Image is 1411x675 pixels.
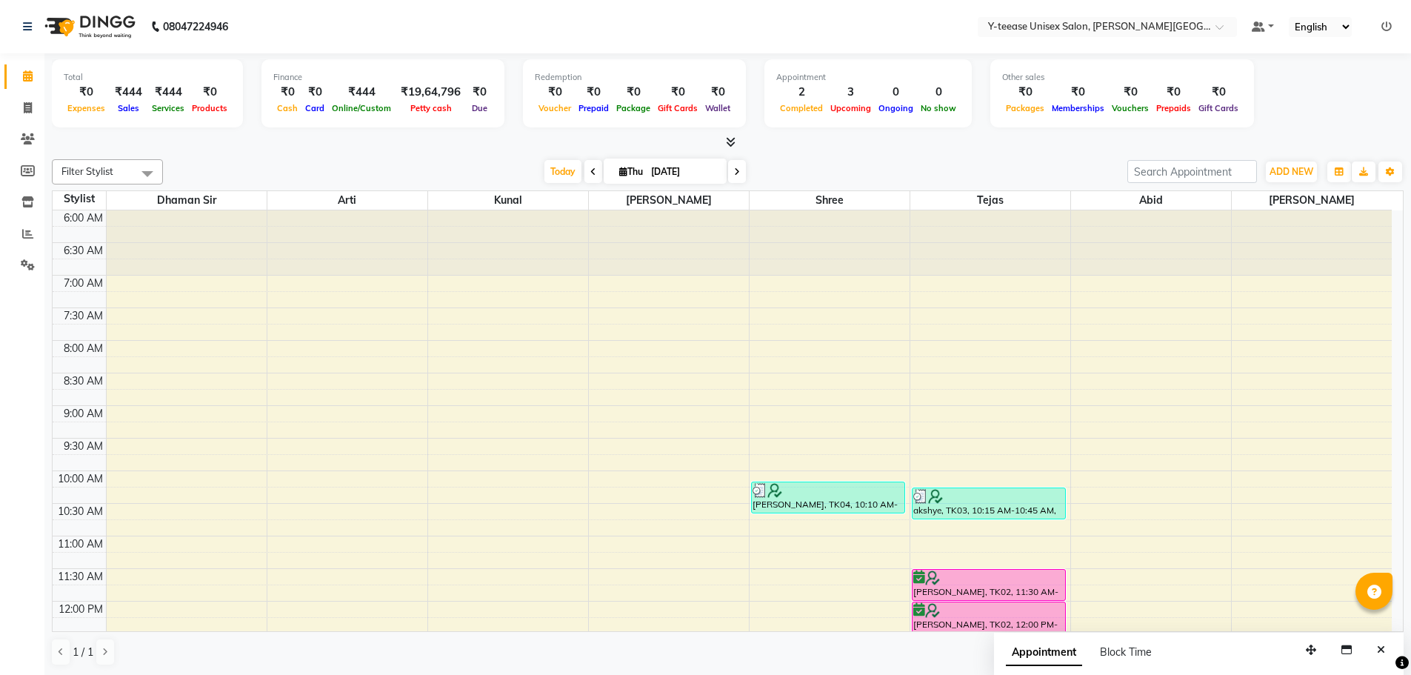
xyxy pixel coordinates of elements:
div: ₹444 [148,84,188,101]
div: [PERSON_NAME], TK02, 12:00 PM-12:30 PM, [PERSON_NAME] Trim ( Men ) [913,602,1066,633]
div: 9:30 AM [61,439,106,454]
span: Upcoming [827,103,875,113]
div: akshye, TK03, 10:15 AM-10:45 AM, Design Shaving ( Men ) [913,488,1066,519]
div: ₹0 [613,84,654,101]
span: Prepaids [1153,103,1195,113]
div: 8:00 AM [61,341,106,356]
div: 7:30 AM [61,308,106,324]
span: Prepaid [575,103,613,113]
span: Completed [776,103,827,113]
span: Due [468,103,491,113]
div: Stylist [53,191,106,207]
div: Other sales [1002,71,1242,84]
div: 3 [827,84,875,101]
div: 6:00 AM [61,210,106,226]
span: Block Time [1100,645,1152,659]
div: 10:00 AM [55,471,106,487]
div: ₹444 [328,84,395,101]
span: [PERSON_NAME] [1232,191,1392,210]
div: ₹0 [575,84,613,101]
div: ₹0 [535,84,575,101]
div: ₹0 [1195,84,1242,101]
span: Abid [1071,191,1231,210]
span: [PERSON_NAME] [589,191,749,210]
span: Dhaman Sir [107,191,267,210]
div: Total [64,71,231,84]
span: Shree [750,191,910,210]
div: [PERSON_NAME], TK04, 10:10 AM-10:40 AM, Ultimate Blow dry With wash [752,482,905,513]
div: 12:00 PM [56,602,106,617]
div: 0 [875,84,917,101]
span: Products [188,103,231,113]
div: Appointment [776,71,960,84]
div: 9:00 AM [61,406,106,422]
span: Wallet [701,103,734,113]
div: ₹0 [1153,84,1195,101]
span: Today [544,160,581,183]
div: Finance [273,71,493,84]
span: Filter Stylist [61,165,113,177]
span: Online/Custom [328,103,395,113]
div: ₹0 [1048,84,1108,101]
input: 2025-09-04 [647,161,721,183]
span: Ongoing [875,103,917,113]
div: ₹0 [467,84,493,101]
span: Sales [114,103,143,113]
div: ₹0 [1108,84,1153,101]
span: Package [613,103,654,113]
div: ₹0 [301,84,328,101]
div: 7:00 AM [61,276,106,291]
input: Search Appointment [1127,160,1257,183]
div: ₹0 [654,84,701,101]
span: Memberships [1048,103,1108,113]
span: tejas [910,191,1070,210]
div: 10:30 AM [55,504,106,519]
div: ₹0 [64,84,109,101]
button: ADD NEW [1266,162,1317,182]
span: Gift Cards [654,103,701,113]
span: Packages [1002,103,1048,113]
span: Thu [616,166,647,177]
div: ₹444 [109,84,148,101]
iframe: chat widget [1349,616,1396,660]
span: Voucher [535,103,575,113]
span: Cash [273,103,301,113]
div: 2 [776,84,827,101]
div: ₹19,64,796 [395,84,467,101]
b: 08047224946 [163,6,228,47]
div: ₹0 [701,84,734,101]
span: Gift Cards [1195,103,1242,113]
div: ₹0 [1002,84,1048,101]
div: Redemption [535,71,734,84]
img: logo [38,6,139,47]
span: Arti [267,191,427,210]
div: ₹0 [273,84,301,101]
div: 0 [917,84,960,101]
span: ADD NEW [1270,166,1313,177]
div: ₹0 [188,84,231,101]
span: Kunal [428,191,588,210]
div: 6:30 AM [61,243,106,259]
span: No show [917,103,960,113]
div: 11:30 AM [55,569,106,585]
span: Vouchers [1108,103,1153,113]
span: Expenses [64,103,109,113]
span: Appointment [1006,639,1082,666]
span: Petty cash [407,103,456,113]
div: 11:00 AM [55,536,106,552]
div: 8:30 AM [61,373,106,389]
span: Card [301,103,328,113]
span: 1 / 1 [73,645,93,660]
div: [PERSON_NAME], TK02, 11:30 AM-12:00 PM, Seniour Hair Cut with Wash ( Men ) [913,570,1066,600]
span: Services [148,103,188,113]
